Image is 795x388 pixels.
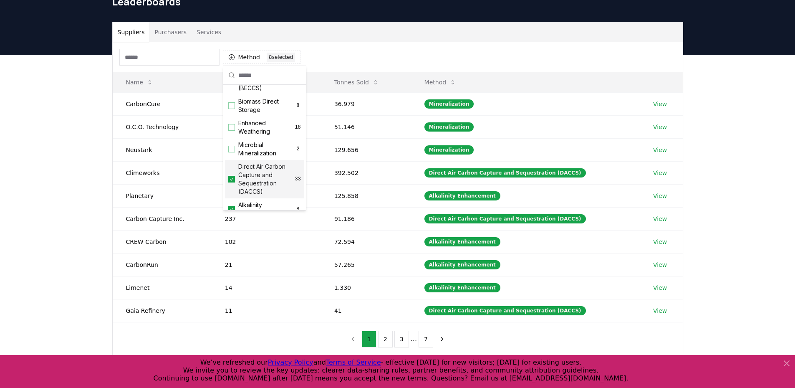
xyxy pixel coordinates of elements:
td: Planetary [113,184,212,207]
div: Mineralization [424,145,474,155]
td: Climeworks [113,161,212,184]
div: Alkalinity Enhancement [424,283,500,292]
button: Purchasers [149,22,192,42]
button: Method [418,74,463,91]
td: 21 [212,253,321,276]
td: Gaia Refinery [113,299,212,322]
a: View [653,238,667,246]
span: 33 [295,176,301,183]
span: 8 [295,206,301,213]
td: 1.330 [321,276,411,299]
div: 8 selected [267,53,295,62]
div: Alkalinity Enhancement [424,260,500,269]
td: 102 [212,230,321,253]
div: Alkalinity Enhancement [424,237,500,246]
td: Carbon Capture Inc. [113,207,212,230]
td: CREW Carbon [113,230,212,253]
li: ... [411,334,417,344]
a: View [653,261,667,269]
td: 363 [212,184,321,207]
td: 91.186 [321,207,411,230]
span: 18 [295,124,301,131]
td: 4.032 [212,138,321,161]
button: 3 [394,331,409,347]
button: next page [435,331,449,347]
td: 14 [212,276,321,299]
a: View [653,307,667,315]
span: Enhanced Weathering [238,119,295,136]
td: CarbonRun [113,253,212,276]
a: View [653,100,667,108]
button: Method8selected [223,51,301,64]
button: Suppliers [113,22,150,42]
button: 7 [419,331,433,347]
div: Alkalinity Enhancement [424,191,500,200]
a: View [653,215,667,223]
td: CarbonCure [113,92,212,115]
span: 8 [295,102,301,109]
div: Direct Air Carbon Capture and Sequestration (DACCS) [424,168,586,178]
span: Direct Air Carbon Capture and Sequestration (DACCS) [238,162,295,196]
td: 125.858 [321,184,411,207]
td: 237 [212,207,321,230]
div: Mineralization [424,99,474,109]
td: 11 [212,299,321,322]
td: 129.656 [321,138,411,161]
span: Alkalinity Enhancement [238,201,295,218]
td: 973 [212,161,321,184]
button: 2 [378,331,393,347]
button: Services [192,22,226,42]
td: 51.146 [321,115,411,138]
td: 23.191 [212,92,321,115]
a: View [653,192,667,200]
div: Direct Air Carbon Capture and Sequestration (DACCS) [424,214,586,223]
a: View [653,146,667,154]
button: Name [119,74,160,91]
a: View [653,284,667,292]
a: View [653,169,667,177]
td: 41 [321,299,411,322]
td: 57.265 [321,253,411,276]
button: Tonnes Sold [328,74,386,91]
span: Microbial Mineralization [238,141,295,157]
td: 15.718 [212,115,321,138]
td: 36.979 [321,92,411,115]
div: Mineralization [424,122,474,132]
a: View [653,123,667,131]
td: Limenet [113,276,212,299]
td: Neustark [113,138,212,161]
span: 2 [295,146,301,152]
td: 392.502 [321,161,411,184]
span: Biomass Direct Storage [238,97,295,114]
div: Direct Air Carbon Capture and Sequestration (DACCS) [424,306,586,315]
td: 72.594 [321,230,411,253]
button: 1 [362,331,376,347]
button: Tonnes Delivered [218,74,292,91]
td: O.C.O. Technology [113,115,212,138]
